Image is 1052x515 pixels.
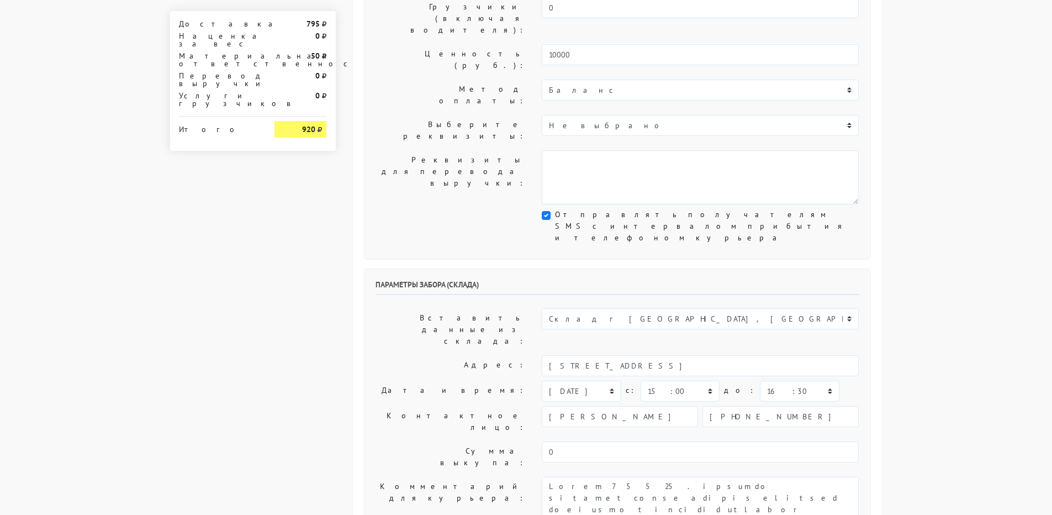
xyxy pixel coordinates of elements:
[311,51,320,61] strong: 50
[171,52,267,67] div: Материальная ответственность
[367,355,534,376] label: Адрес:
[542,406,698,427] input: Имя
[367,150,534,204] label: Реквизиты для перевода выручки:
[171,72,267,87] div: Перевод выручки
[555,209,859,244] label: Отправлять получателям SMS с интервалом прибытия и телефоном курьера
[179,121,258,133] div: Итого
[171,32,267,48] div: Наценка за вес
[306,19,320,29] strong: 795
[367,381,534,402] label: Дата и время:
[367,44,534,75] label: Ценность (руб.):
[367,406,534,437] label: Контактное лицо:
[315,71,320,81] strong: 0
[367,308,534,351] label: Вставить данные из склада:
[315,91,320,101] strong: 0
[367,442,534,472] label: Сумма выкупа:
[626,381,636,400] label: c:
[367,80,534,111] label: Метод оплаты:
[171,20,267,28] div: Доставка
[367,115,534,146] label: Выберите реквизиты:
[302,124,315,134] strong: 920
[702,406,859,427] input: Телефон
[376,280,859,295] h6: Параметры забора (склада)
[171,92,267,107] div: Услуги грузчиков
[315,31,320,41] strong: 0
[724,381,755,400] label: до:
